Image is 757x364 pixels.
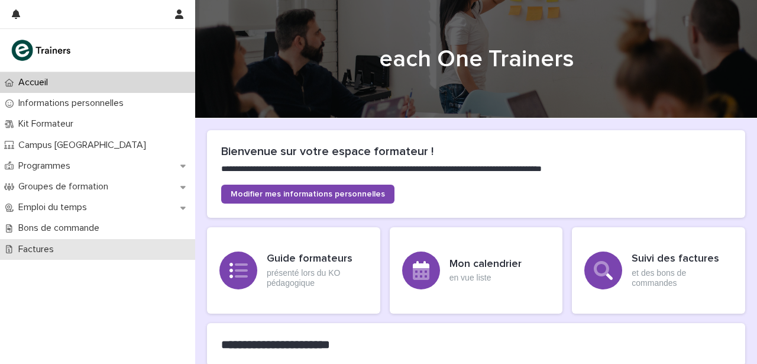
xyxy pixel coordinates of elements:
p: Programmes [14,160,80,172]
img: K0CqGN7SDeD6s4JG8KQk [9,38,75,62]
p: Bons de commande [14,223,109,234]
h3: Mon calendrier [449,258,522,271]
p: Informations personnelles [14,98,133,109]
p: et des bons de commandes [632,268,733,288]
a: Suivi des factureset des bons de commandes [572,227,745,314]
span: Modifier mes informations personnelles [231,190,385,198]
h3: Guide formateurs [267,253,368,266]
a: Guide formateursprésenté lors du KO pédagogique [207,227,380,314]
h1: each One Trainers [207,45,745,73]
p: Kit Formateur [14,118,83,130]
p: Factures [14,244,63,255]
p: Emploi du temps [14,202,96,213]
p: Groupes de formation [14,181,118,192]
p: Campus [GEOGRAPHIC_DATA] [14,140,156,151]
p: Accueil [14,77,57,88]
h2: Bienvenue sur votre espace formateur ! [221,144,731,159]
a: Mon calendrieren vue liste [390,227,563,314]
p: présenté lors du KO pédagogique [267,268,368,288]
h3: Suivi des factures [632,253,733,266]
p: en vue liste [449,273,522,283]
a: Modifier mes informations personnelles [221,185,394,204]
